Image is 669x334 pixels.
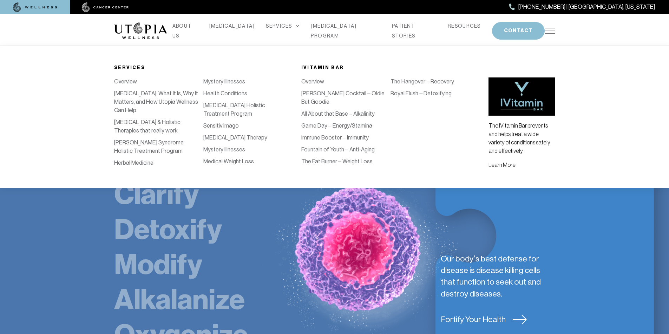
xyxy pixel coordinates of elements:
[509,2,655,12] a: [PHONE_NUMBER] | [GEOGRAPHIC_DATA], [US_STATE]
[114,283,245,316] a: Alkalanize
[488,162,516,168] a: Learn More
[293,90,328,97] a: Detoxification
[203,134,267,141] a: [MEDICAL_DATA] Therapy
[209,21,255,31] a: [MEDICAL_DATA]
[311,21,381,41] a: [MEDICAL_DATA] PROGRAM
[203,122,239,129] a: Sensitiv Imago
[203,158,254,165] a: Medical Weight Loss
[114,248,202,281] a: Modify
[301,63,480,72] div: iVitamin Bar
[266,21,300,31] div: SERVICES
[441,314,555,325] a: Fortify Your Health
[488,121,555,155] p: The IVitamin Bar prevents and helps treat a wide variety of conditions safely and effectively.
[114,119,181,134] a: [MEDICAL_DATA] & Holistic Therapies that really work
[114,78,137,85] a: Overview
[492,22,545,40] button: CONTACT
[391,90,452,97] a: Royal Flush – Detoxifying
[203,102,265,117] a: [MEDICAL_DATA] Holistic Treatment Program
[518,2,655,12] span: [PHONE_NUMBER] | [GEOGRAPHIC_DATA], [US_STATE]
[301,78,324,85] a: Overview
[488,77,555,116] img: vitamin bar
[203,146,245,153] a: Mystery Illnesses
[293,78,339,85] a: IV Vitamin Therapy
[301,146,375,153] a: Fountain of Youth – Anti-Aging
[114,178,199,211] a: Clarify
[114,63,293,72] div: Services
[114,159,153,166] a: Herbal Medicine
[448,21,481,31] a: RESOURCES
[391,78,454,85] a: The Hangover – Recovery
[114,139,184,154] a: [PERSON_NAME] Syndrome Holistic Treatment Program
[114,22,167,39] img: logo
[545,28,555,34] img: icon-hamburger
[301,134,369,141] a: Immune Booster – Immunity
[13,2,57,12] img: wellness
[301,158,373,165] a: The Fat Burner – Weight Loss
[441,253,555,308] p: Our body’s best defense for disease is disease killing cells that function to seek out and destro...
[114,90,198,114] a: [MEDICAL_DATA]: What It Is, Why It Matters, and How Utopia Wellness Can Help
[114,213,222,246] a: Detoxify
[392,21,437,41] a: PATIENT STORIES
[293,114,335,121] a: [MEDICAL_DATA]
[301,90,385,105] a: [PERSON_NAME] Cocktail – Oldie But Goodie
[293,102,335,109] a: [MEDICAL_DATA]
[301,110,375,117] a: All About that Base – Alkalinity
[203,90,247,97] a: Health Conditions
[203,78,245,85] a: Mystery Illnesses
[293,126,351,132] a: Bio-Identical Hormones
[301,122,372,129] a: Game Day – Energy/Stamina
[172,21,198,41] a: ABOUT US
[82,2,129,12] img: cancer center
